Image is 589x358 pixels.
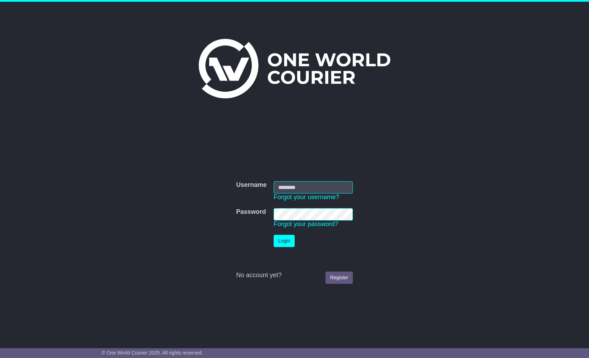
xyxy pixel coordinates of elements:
[274,220,338,227] a: Forgot your password?
[236,181,267,189] label: Username
[236,208,266,216] label: Password
[274,235,295,247] button: Login
[199,39,390,98] img: One World
[236,272,353,279] div: No account yet?
[326,272,353,284] a: Register
[102,350,203,356] span: © One World Courier 2025. All rights reserved.
[274,194,339,201] a: Forgot your username?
